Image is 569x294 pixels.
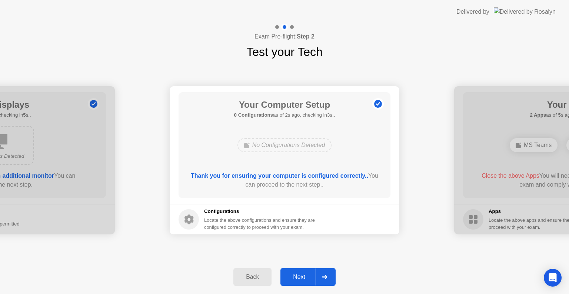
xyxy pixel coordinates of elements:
div: Locate the above configurations and ensure they are configured correctly to proceed with your exam. [204,217,316,231]
b: Thank you for ensuring your computer is configured correctly.. [191,173,368,179]
div: Back [236,274,269,280]
div: You can proceed to the next step.. [189,171,380,189]
h1: Test your Tech [246,43,323,61]
button: Back [233,268,272,286]
b: Step 2 [297,33,315,40]
div: No Configurations Detected [237,138,332,152]
h4: Exam Pre-flight: [254,32,315,41]
div: Open Intercom Messenger [544,269,562,287]
div: Next [283,274,316,280]
h5: Configurations [204,208,316,215]
b: 0 Configurations [234,112,273,118]
h5: as of 2s ago, checking in3s.. [234,111,335,119]
h1: Your Computer Setup [234,98,335,111]
div: Delivered by [456,7,489,16]
img: Delivered by Rosalyn [494,7,556,16]
button: Next [280,268,336,286]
